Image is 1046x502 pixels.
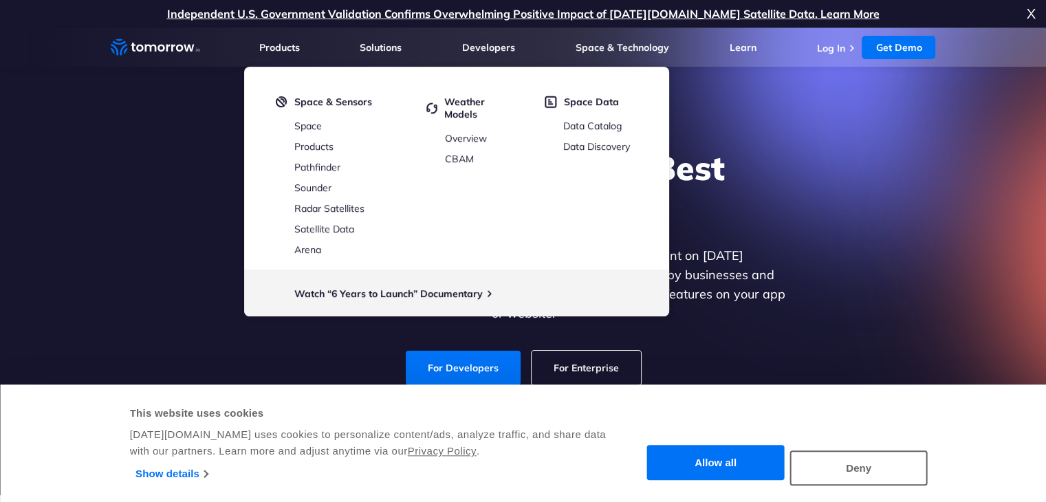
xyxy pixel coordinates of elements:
a: Data Discovery [563,140,630,153]
a: Privacy Policy [408,445,477,457]
span: Weather Models [444,96,519,120]
div: This website uses cookies [130,405,608,422]
a: Satellite Data [294,223,354,235]
a: For Enterprise [532,351,641,385]
a: Pathfinder [294,161,340,173]
a: Home link [111,37,200,58]
a: Get Demo [862,36,935,59]
a: Sounder [294,182,331,194]
a: Products [259,41,300,54]
img: cycled.svg [426,96,437,120]
a: Overview [445,132,487,144]
a: Solutions [360,41,402,54]
a: Learn [730,41,756,54]
a: Show details [135,463,208,484]
a: Independent U.S. Government Validation Confirms Overwhelming Positive Impact of [DATE][DOMAIN_NAM... [167,7,880,21]
a: For Developers [406,351,521,385]
a: Space & Technology [576,41,669,54]
a: Space [294,120,322,132]
span: Space & Sensors [294,96,372,108]
button: Allow all [647,446,785,481]
div: [DATE][DOMAIN_NAME] uses cookies to personalize content/ads, analyze traffic, and share data with... [130,426,608,459]
a: Products [294,140,334,153]
a: CBAM [445,153,474,165]
a: Radar Satellites [294,202,364,215]
span: Space Data [564,96,619,108]
a: Arena [294,243,321,256]
img: satelight.svg [276,96,287,108]
a: Log In [816,42,845,54]
button: Deny [790,450,928,485]
img: space-data.svg [545,96,557,108]
a: Watch “6 Years to Launch” Documentary [294,287,483,300]
a: Developers [462,41,515,54]
a: Data Catalog [563,120,622,132]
